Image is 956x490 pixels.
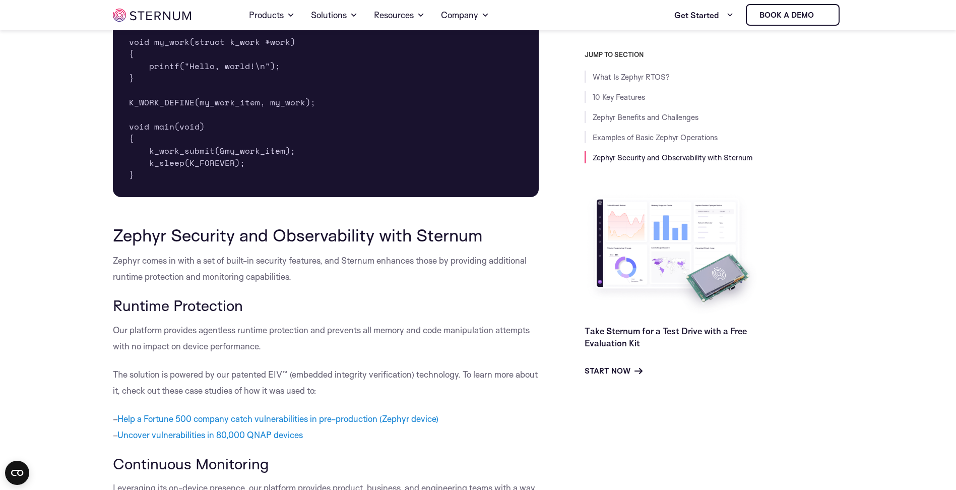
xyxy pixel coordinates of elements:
[818,11,826,19] img: sternum iot
[746,4,840,26] a: Book a demo
[585,326,747,348] a: Take Sternum for a Test Drive with a Free Evaluation Kit
[117,413,438,424] a: Help a Fortune 500 company catch vulnerabilities in pre-production (Zephyr device)
[593,92,645,102] a: 10 Key Features
[593,153,752,162] a: Zephyr Security and Observability with Sternum
[593,133,718,142] a: Examples of Basic Zephyr Operations
[674,5,734,25] a: Get Started
[593,72,670,82] a: What Is Zephyr RTOS?
[113,297,539,314] h3: Runtime Protection
[585,192,761,317] img: Take Sternum for a Test Drive with a Free Evaluation Kit
[113,9,191,22] img: sternum iot
[311,1,358,29] a: Solutions
[113,322,539,354] p: Our platform provides agentless runtime protection and prevents all memory and code manipulation ...
[585,50,844,58] h3: JUMP TO SECTION
[441,1,489,29] a: Company
[585,365,643,377] a: Start Now
[593,112,698,122] a: Zephyr Benefits and Challenges
[113,253,539,285] p: Zephyr comes in with a set of built-in security features, and Sternum enhances those by providing...
[113,411,539,443] p: – –
[113,225,539,244] h2: Zephyr Security and Observability with Sternum
[374,1,425,29] a: Resources
[5,461,29,485] button: Open CMP widget
[113,366,539,399] p: The solution is powered by our patented EIV™ (embedded integrity verification) technology. To lea...
[249,1,295,29] a: Products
